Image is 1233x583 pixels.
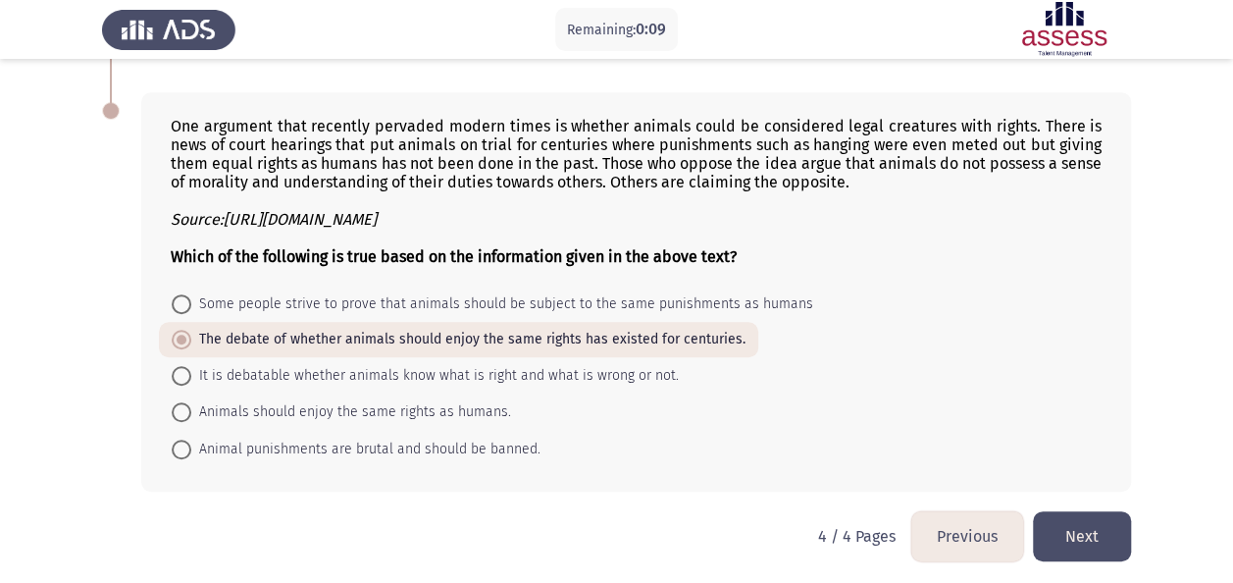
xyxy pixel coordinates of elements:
span: Animal punishments are brutal and should be banned. [191,438,540,461]
img: Assessment logo of ASSESS English Language Assessment (3 Module) (Ad - IB) [998,2,1131,57]
p: Remaining: [567,18,666,42]
button: load previous page [911,511,1023,561]
div: One argument that recently pervaded modern times is whether animals could be considered legal cre... [171,117,1102,266]
span: 0:09 [636,20,666,38]
p: 4 / 4 Pages [818,527,896,546]
span: Animals should enjoy the same rights as humans. [191,400,511,424]
span: Some people strive to prove that animals should be subject to the same punishments as humans [191,292,813,316]
img: Assess Talent Management logo [102,2,235,57]
span: The debate of whether animals should enjoy the same rights has existed for centuries. [191,328,745,351]
button: load next page [1033,511,1131,561]
span: It is debatable whether animals know what is right and what is wrong or not. [191,364,679,388]
i: Source:[URL][DOMAIN_NAME] [171,210,377,229]
b: Which of the following is true based on the information given in the above text? [171,247,737,266]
